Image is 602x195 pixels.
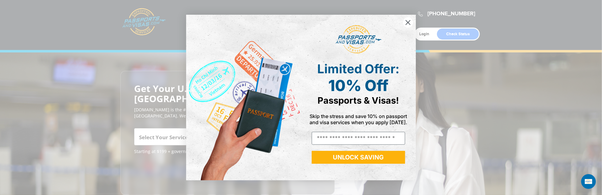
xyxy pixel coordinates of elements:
button: UNLOCK SAVING [312,151,405,164]
button: Close dialog [403,17,413,28]
span: Passports & Visas! [318,95,399,106]
span: Limited Offer: [318,61,400,76]
span: 10% Off [329,76,389,95]
div: Open Intercom Messenger [581,174,596,189]
span: Skip the stress and save 10% on passport and visa services when you apply [DATE]. [310,113,407,125]
img: de9cda0d-0715-46ca-9a25-073762a91ba7.png [186,15,301,180]
img: passports and visas [336,25,382,54]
